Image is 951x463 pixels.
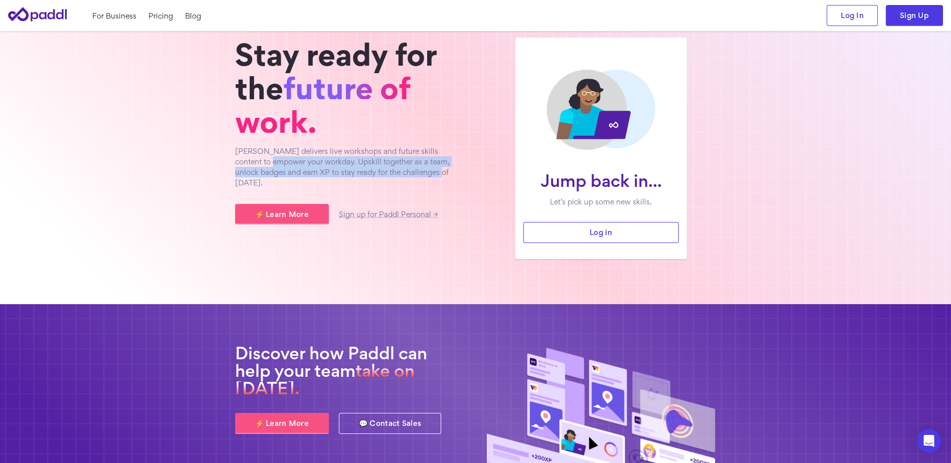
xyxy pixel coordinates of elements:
a: ⚡ Learn More [235,413,329,434]
h1: Jump back in... [531,172,671,189]
span: future of work. [235,77,411,133]
a: Pricing [148,11,173,21]
a: Blog [185,11,201,21]
h2: Discover how Paddl can help your team [235,344,466,397]
a: ⚡ Learn More [235,204,329,225]
a: For Business [92,11,136,21]
a: Sign Up [886,5,943,26]
p: [PERSON_NAME] delivers live workshops and future skills content to empower your workday. Upskill ... [235,146,466,188]
a: Log In [827,5,878,26]
a: Log in [523,222,679,243]
a: 💬 Contact Sales [339,413,441,434]
div: Open Intercom Messenger [917,429,941,453]
a: Sign up for Paddl Personal → [339,211,438,218]
p: Let’s pick up some new skills. [531,196,671,207]
h1: Stay ready for the [235,38,466,139]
